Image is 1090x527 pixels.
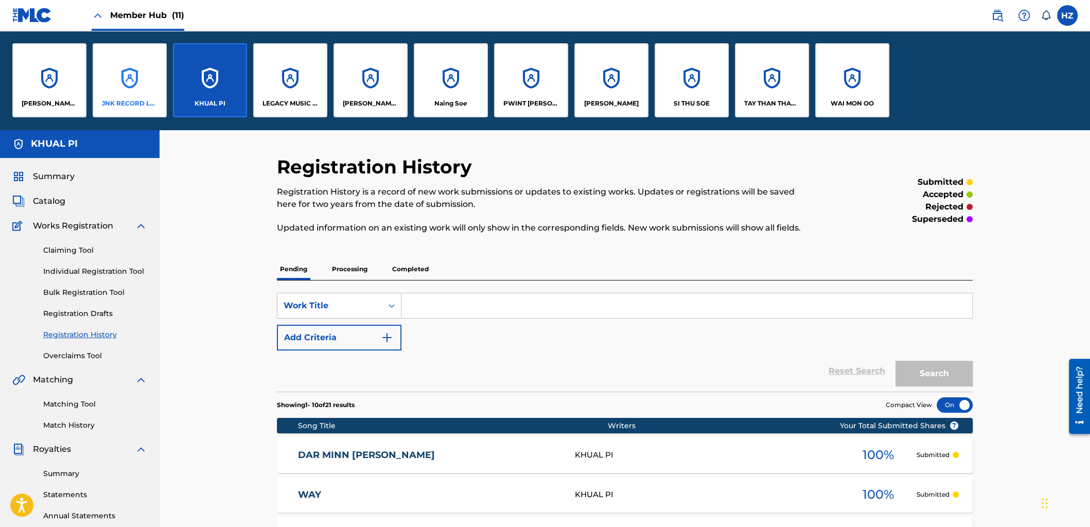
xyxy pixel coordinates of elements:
img: help [1018,9,1030,22]
span: Your Total Submitted Shares [840,420,959,431]
img: Accounts [12,138,25,150]
p: Updated information on an existing work will only show in the corresponding fields. New work subm... [277,222,813,234]
img: expand [135,374,147,386]
img: Matching [12,374,25,386]
p: Submitted [917,450,950,460]
img: Close [92,9,104,22]
p: JNK RECORD LABEL [102,99,158,108]
h2: Registration History [277,155,477,179]
span: 100 % [862,446,893,464]
a: Registration Drafts [43,308,147,319]
p: Submitted [917,490,950,499]
a: Accounts[PERSON_NAME] Thin [12,43,86,117]
div: Work Title [284,300,376,312]
span: (11) [172,10,184,20]
a: Accounts[PERSON_NAME] [574,43,648,117]
p: Showing 1 - 10 of 21 results [277,400,355,410]
span: Member Hub [110,9,184,21]
a: AccountsPWINT [PERSON_NAME] [494,43,568,117]
iframe: Resource Center [1061,355,1090,438]
a: AccountsJNK RECORD LABEL [93,43,167,117]
span: ? [950,421,958,430]
div: Song Title [298,420,608,431]
div: User Menu [1057,5,1078,26]
img: MLC Logo [12,8,52,23]
span: Royalties [33,443,71,455]
a: Summary [43,468,147,479]
p: Pending [277,258,310,280]
p: accepted [923,188,963,201]
span: Compact View [886,400,932,410]
img: search [991,9,1004,22]
p: Processing [329,258,371,280]
span: Catalog [33,195,65,207]
p: KHUAL PI [195,99,225,108]
img: Summary [12,170,25,183]
h5: KHUAL PI [31,138,78,150]
img: 9d2ae6d4665cec9f34b9.svg [381,331,393,344]
img: expand [135,443,147,455]
p: Htoo Eain Thin [22,99,78,108]
p: Maung Maung Zaw Latt [343,99,399,108]
a: AccountsTAY THAN THAR MUSIC [735,43,809,117]
p: TAY THAN THAR MUSIC [744,99,800,108]
p: WAI MON OO [831,99,874,108]
span: 100 % [862,485,893,504]
a: AccountsWAI MON OO [815,43,889,117]
div: KHUAL PI [575,489,839,501]
p: LEGACY MUSIC NETWORK [262,99,319,108]
a: Statements [43,489,147,500]
div: KHUAL PI [575,449,839,461]
p: SI THU SOE [674,99,710,108]
p: Completed [389,258,432,280]
a: Claiming Tool [43,245,147,256]
a: AccountsLEGACY MUSIC NETWORK [253,43,327,117]
a: Overclaims Tool [43,350,147,361]
iframe: Chat Widget [1039,478,1090,527]
a: Public Search [987,5,1008,26]
a: DAR MINN [PERSON_NAME] [298,449,561,461]
a: Bulk Registration Tool [43,287,147,298]
div: Notifications [1041,10,1051,21]
button: Add Criteria [277,325,401,350]
p: Registration History is a record of new work submissions or updates to existing works. Updates or... [277,186,813,210]
span: Summary [33,170,75,183]
a: AccountsNaing Soe [414,43,488,117]
a: Individual Registration Tool [43,266,147,277]
span: Works Registration [33,220,113,232]
p: Naing Soe [434,99,467,108]
a: CatalogCatalog [12,195,65,207]
span: Matching [33,374,73,386]
img: Catalog [12,195,25,207]
div: Help [1014,5,1034,26]
img: expand [135,220,147,232]
a: AccountsKHUAL PI [173,43,247,117]
a: Matching Tool [43,399,147,410]
a: Registration History [43,329,147,340]
img: Royalties [12,443,25,455]
p: PWINT PHYU AUNG [503,99,559,108]
div: Writers [608,420,872,431]
a: SummarySummary [12,170,75,183]
a: WAY [298,489,561,501]
p: rejected [925,201,963,213]
form: Search Form [277,293,973,392]
p: RAYMOND [584,99,639,108]
a: Match History [43,420,147,431]
p: submitted [918,176,963,188]
p: superseded [912,213,963,225]
a: Accounts[PERSON_NAME] [PERSON_NAME] [333,43,408,117]
div: Drag [1042,488,1048,519]
a: Annual Statements [43,511,147,521]
a: AccountsSI THU SOE [655,43,729,117]
img: Works Registration [12,220,26,232]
